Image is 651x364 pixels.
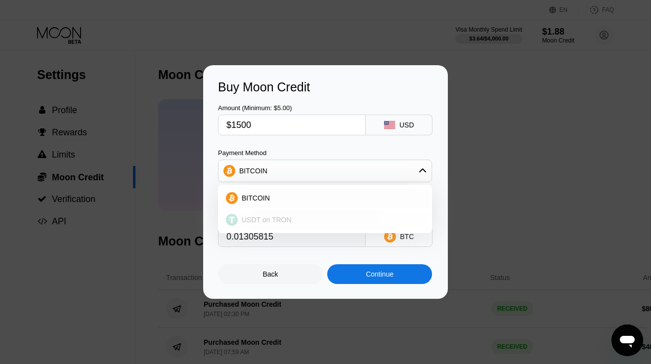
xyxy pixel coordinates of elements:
div: Back [263,270,278,278]
div: BITCOIN [221,188,429,208]
div: BITCOIN [239,167,267,175]
div: Amount (Minimum: $5.00) [218,104,366,112]
div: USDT on TRON [221,210,429,230]
input: $0.00 [226,115,357,135]
div: Buy Moon Credit [218,80,433,94]
div: BTC [400,233,414,241]
iframe: Кнопка запуска окна обмена сообщениями [611,324,643,356]
span: USDT on TRON [242,216,292,224]
div: Payment Method [218,149,432,157]
div: Continue [366,270,393,278]
span: BITCOIN [242,194,270,202]
div: Back [218,264,323,284]
div: Continue [327,264,432,284]
div: USD [399,121,414,129]
div: BITCOIN [218,161,432,181]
